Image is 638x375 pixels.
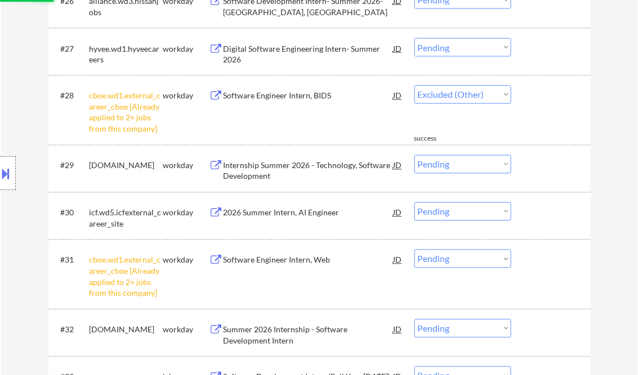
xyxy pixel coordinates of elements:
div: JD [392,38,404,58]
div: Summer 2026 Internship - Software Development Intern [224,324,394,346]
div: JD [392,202,404,223]
div: JD [392,250,404,270]
div: JD [392,155,404,175]
div: Software Engineer Intern, Web [224,255,394,266]
div: #27 [61,43,81,55]
div: hyvee.wd1.hyveecareers [90,43,163,65]
div: 2026 Summer Intern, AI Engineer [224,207,394,219]
div: workday [163,43,209,55]
div: workday [163,324,209,336]
div: success [414,134,459,144]
div: [DOMAIN_NAME] [90,324,163,336]
div: #32 [61,324,81,336]
div: Software Engineer Intern, BIDS [224,91,394,102]
div: Internship Summer 2026 - Technology, Software Development [224,160,394,182]
div: JD [392,85,404,106]
div: Digital Software Engineering Intern- Summer 2026 [224,43,394,65]
div: JD [392,319,404,340]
